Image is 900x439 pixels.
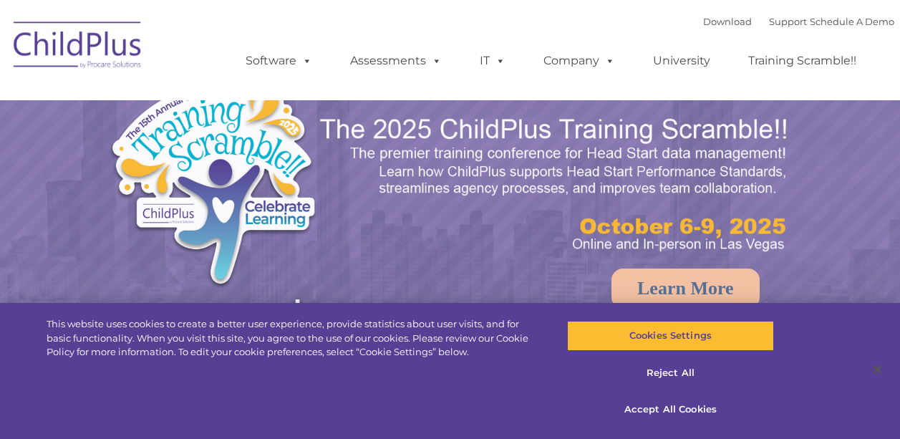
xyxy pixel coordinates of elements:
[861,354,893,385] button: Close
[465,47,520,75] a: IT
[734,47,871,75] a: Training Scramble!!
[567,358,774,388] button: Reject All
[567,395,774,425] button: Accept All Cookies
[567,321,774,351] button: Cookies Settings
[6,11,150,83] img: ChildPlus by Procare Solutions
[703,16,894,27] font: |
[810,16,894,27] a: Schedule A Demo
[529,47,629,75] a: Company
[611,269,760,309] a: Learn More
[769,16,807,27] a: Support
[231,47,326,75] a: Software
[703,16,752,27] a: Download
[336,47,456,75] a: Assessments
[47,317,540,360] div: This website uses cookies to create a better user experience, provide statistics about user visit...
[639,47,725,75] a: University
